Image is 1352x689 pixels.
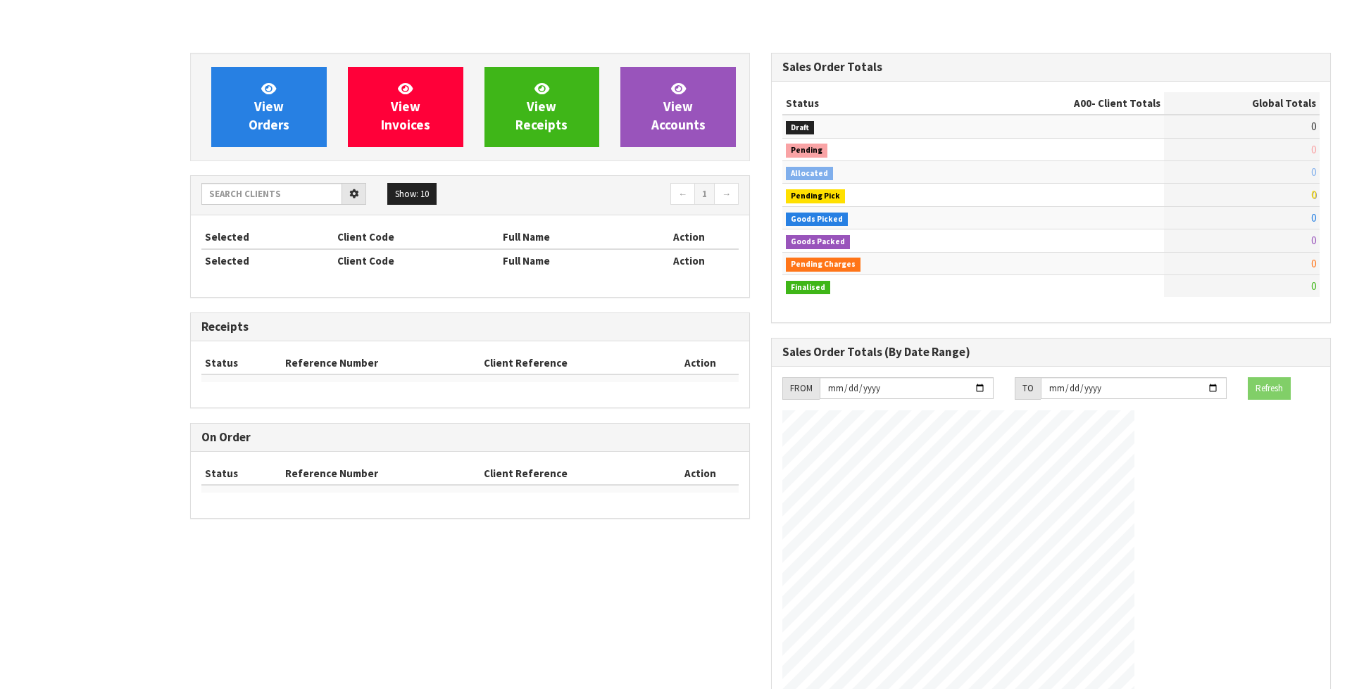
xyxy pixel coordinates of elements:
h3: Receipts [201,320,739,334]
th: Reference Number [282,352,481,374]
th: Status [201,352,282,374]
span: 0 [1311,143,1316,156]
th: Action [661,462,739,485]
span: 0 [1311,120,1316,133]
th: Action [639,249,739,272]
span: A00 [1074,96,1091,110]
input: Search clients [201,183,342,205]
th: Global Totals [1164,92,1320,115]
a: ViewInvoices [348,67,463,147]
th: Action [661,352,739,374]
span: View Invoices [381,80,430,133]
span: Goods Picked [786,213,848,227]
span: 0 [1311,165,1316,179]
a: 1 [694,183,715,206]
th: Client Code [334,249,499,272]
a: ViewReceipts [484,67,600,147]
h3: Sales Order Totals [782,61,1320,74]
div: TO [1015,377,1041,400]
a: → [714,183,739,206]
nav: Page navigation [480,183,739,208]
span: View Accounts [651,80,706,133]
div: FROM [782,377,820,400]
th: Action [639,226,739,248]
span: Pending Charges [786,258,860,272]
span: 0 [1311,234,1316,247]
span: Pending Pick [786,189,845,203]
span: Finalised [786,281,830,295]
span: Draft [786,121,814,135]
span: 0 [1311,188,1316,201]
th: Client Reference [480,462,661,485]
th: Status [782,92,960,115]
span: 0 [1311,279,1316,293]
th: Selected [201,226,334,248]
span: View Orders [249,80,289,133]
th: Status [201,462,282,485]
span: View Receipts [515,80,568,133]
th: Client Code [334,226,499,248]
span: 0 [1311,257,1316,270]
span: 0 [1311,211,1316,225]
th: Selected [201,249,334,272]
th: Full Name [499,226,639,248]
th: Full Name [499,249,639,272]
a: ← [670,183,695,206]
span: Pending [786,144,827,158]
a: ViewOrders [211,67,327,147]
button: Show: 10 [387,183,437,206]
h3: Sales Order Totals (By Date Range) [782,346,1320,359]
span: Allocated [786,167,833,181]
span: Goods Packed [786,235,850,249]
a: ViewAccounts [620,67,736,147]
h3: On Order [201,431,739,444]
th: Client Reference [480,352,661,374]
th: - Client Totals [960,92,1164,115]
th: Reference Number [282,462,481,485]
button: Refresh [1248,377,1291,400]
